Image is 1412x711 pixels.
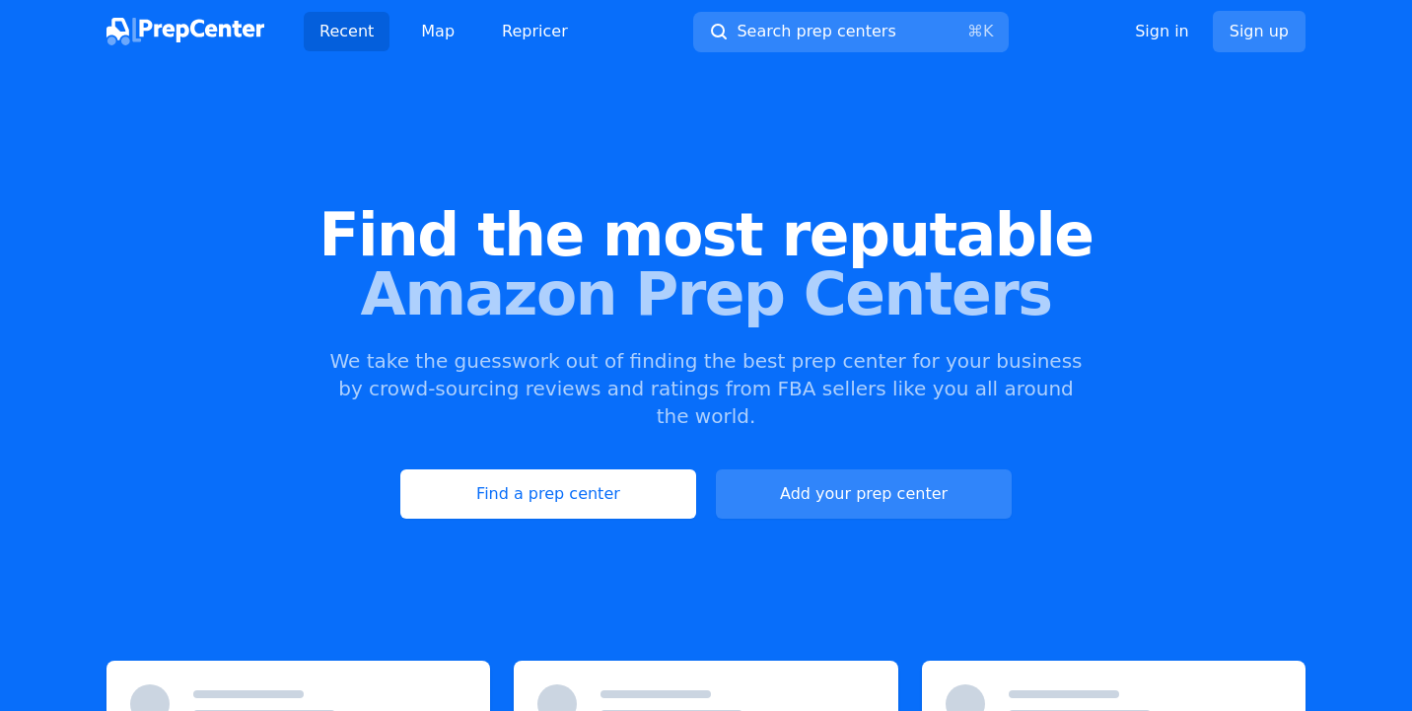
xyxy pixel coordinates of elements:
[106,18,264,45] img: PrepCenter
[32,205,1380,264] span: Find the most reputable
[304,12,389,51] a: Recent
[486,12,584,51] a: Repricer
[1135,20,1189,43] a: Sign in
[405,12,470,51] a: Map
[983,22,994,40] kbd: K
[693,12,1009,52] button: Search prep centers⌘K
[400,469,696,519] a: Find a prep center
[716,469,1012,519] a: Add your prep center
[327,347,1085,430] p: We take the guesswork out of finding the best prep center for your business by crowd-sourcing rev...
[32,264,1380,323] span: Amazon Prep Centers
[967,22,983,40] kbd: ⌘
[737,20,895,43] span: Search prep centers
[1213,11,1306,52] a: Sign up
